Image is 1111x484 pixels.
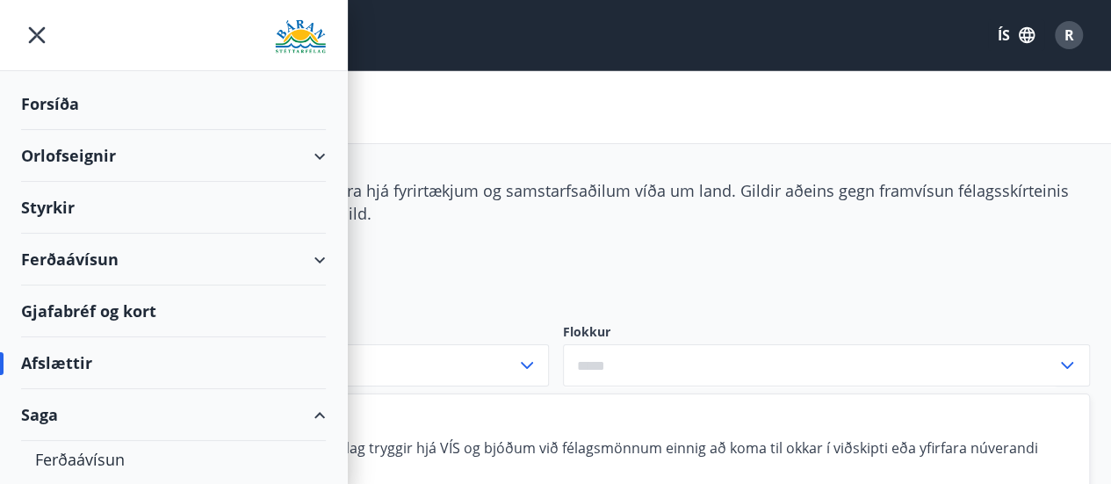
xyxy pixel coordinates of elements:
[21,337,326,389] div: Afslættir
[21,182,326,234] div: Styrkir
[159,408,1047,431] span: VÍS tryggingar
[21,19,53,51] button: menu
[275,19,326,54] img: union_logo
[21,389,326,441] div: Saga
[21,180,1069,224] span: Félagsmenn njóta veglegra tilboða og sérkjara hjá fyrirtækjum og samstarfsaðilum víða um land. Gi...
[988,19,1044,51] button: ÍS
[21,234,326,285] div: Ferðaávísun
[159,438,1047,477] span: [PERSON_NAME] verkalýðsfélag tryggir hjá VÍS og bjóðum við félagsmönnum einnig að koma til okkar ...
[563,323,1091,341] label: Flokkur
[21,78,326,130] div: Forsíða
[21,285,326,337] div: Gjafabréf og kort
[1048,14,1090,56] button: R
[35,441,312,478] div: Ferðaávísun
[21,130,326,182] div: Orlofseignir
[1064,25,1074,45] span: R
